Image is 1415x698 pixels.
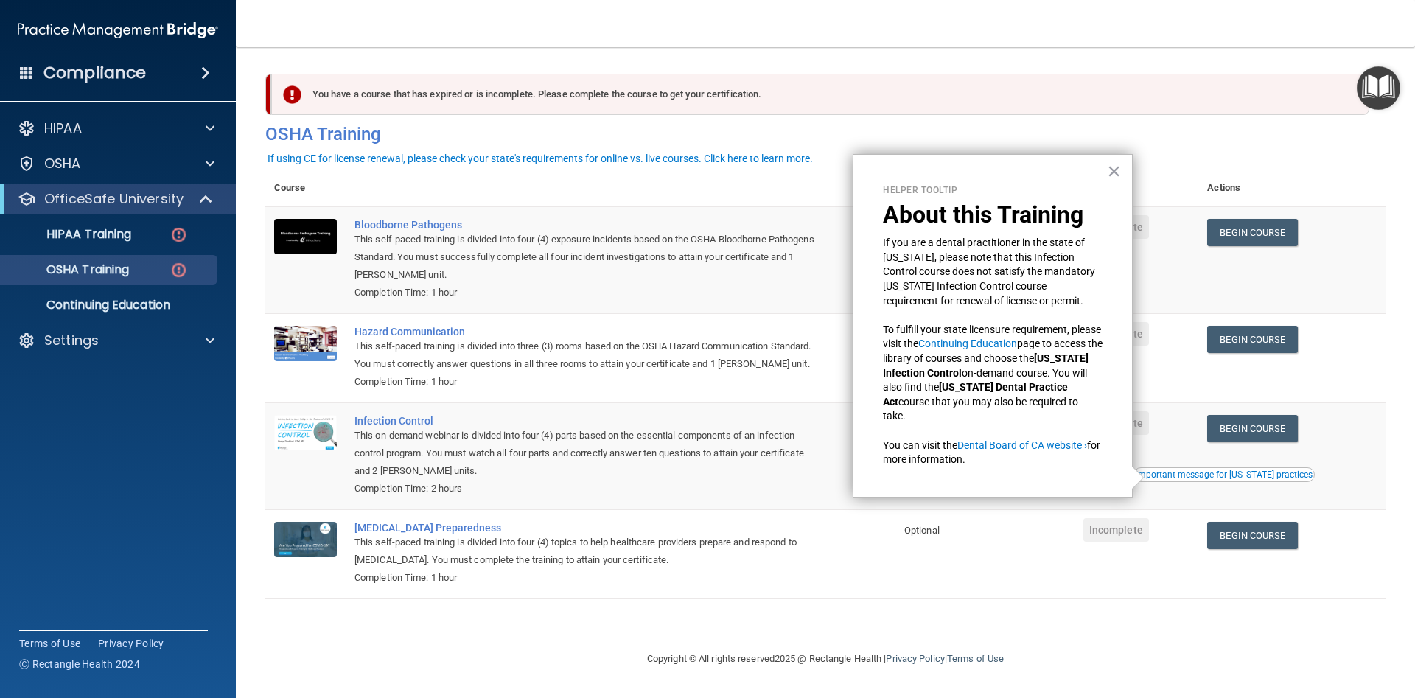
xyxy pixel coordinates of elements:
[1107,159,1121,183] button: Close
[19,657,140,671] span: Ⓒ Rectangle Health 2024
[265,170,346,206] th: Course
[354,326,822,338] div: Hazard Communication
[44,332,99,349] p: Settings
[883,200,1103,228] p: About this Training
[44,190,184,208] p: OfficeSafe University
[354,480,822,498] div: Completion Time: 2 hours
[10,262,129,277] p: OSHA Training
[883,352,1091,379] strong: [US_STATE] Infection Control
[886,653,944,664] a: Privacy Policy
[44,155,81,172] p: OSHA
[19,636,80,651] a: Terms of Use
[918,338,1017,349] a: Continuing Education
[354,231,822,284] div: This self-paced training is divided into four (4) exposure incidents based on the OSHA Bloodborne...
[883,439,957,451] span: You can visit the
[957,439,1087,451] a: Dental Board of CA website ›
[354,534,822,569] div: This self-paced training is divided into four (4) topics to help healthcare providers prepare and...
[883,338,1105,364] span: page to access the library of courses and choose the
[354,522,822,534] div: [MEDICAL_DATA] Preparedness
[883,367,1089,394] span: on-demand course. You will also find the
[43,63,146,83] h4: Compliance
[1136,470,1313,479] div: Important message for [US_STATE] practices
[883,324,1103,350] span: To fulfill your state licensure requirement, please visit the
[947,653,1004,664] a: Terms of Use
[883,396,1080,422] span: course that you may also be required to take.
[904,525,940,536] span: Optional
[354,373,822,391] div: Completion Time: 1 hour
[883,236,1103,308] p: If you are a dental practitioner in the state of [US_STATE], please note that this Infection Cont...
[556,635,1094,683] div: Copyright © All rights reserved 2025 @ Rectangle Health | |
[354,415,822,427] div: Infection Control
[354,427,822,480] div: This on-demand webinar is divided into four (4) parts based on the essential components of an inf...
[354,284,822,301] div: Completion Time: 1 hour
[1207,219,1297,246] a: Begin Course
[354,338,822,373] div: This self-paced training is divided into three (3) rooms based on the OSHA Hazard Communication S...
[265,124,1386,144] h4: OSHA Training
[1207,415,1297,442] a: Begin Course
[354,569,822,587] div: Completion Time: 1 hour
[10,298,211,313] p: Continuing Education
[1133,467,1315,482] button: Read this if you are a dental practitioner in the state of CA
[1357,66,1400,110] button: Open Resource Center
[883,184,1103,197] p: Helper Tooltip
[44,119,82,137] p: HIPAA
[283,85,301,104] img: exclamation-circle-solid-danger.72ef9ffc.png
[1198,170,1386,206] th: Actions
[354,219,822,231] div: Bloodborne Pathogens
[98,636,164,651] a: Privacy Policy
[883,381,1070,408] strong: [US_STATE] Dental Practice Act
[268,153,813,164] div: If using CE for license renewal, please check your state's requirements for online vs. live cours...
[271,74,1369,115] div: You have a course that has expired or is incomplete. Please complete the course to get your certi...
[1075,170,1199,206] th: Status
[1207,522,1297,549] a: Begin Course
[170,261,188,279] img: danger-circle.6113f641.png
[10,227,131,242] p: HIPAA Training
[18,15,218,45] img: PMB logo
[1207,326,1297,353] a: Begin Course
[1083,518,1149,542] span: Incomplete
[170,226,188,244] img: danger-circle.6113f641.png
